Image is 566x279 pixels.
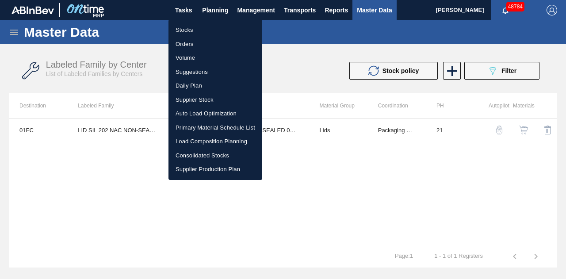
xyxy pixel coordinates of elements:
[168,162,262,176] a: Supplier Production Plan
[168,65,262,79] a: Suggestions
[168,93,262,107] a: Supplier Stock
[168,149,262,163] a: Consolidated Stocks
[168,107,262,121] a: Auto Load Optimization
[168,121,262,135] a: Primary Material Schedule List
[168,37,262,51] a: Orders
[168,51,262,65] a: Volume
[168,79,262,93] a: Daily Plan
[168,134,262,149] a: Load Composition Planning
[168,23,262,37] a: Stocks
